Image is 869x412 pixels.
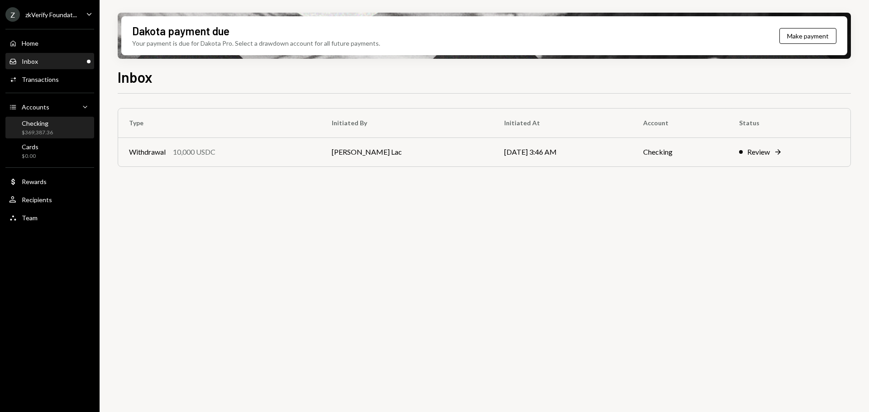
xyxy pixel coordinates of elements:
[22,39,38,47] div: Home
[22,129,53,137] div: $369,387.36
[5,53,94,69] a: Inbox
[5,209,94,226] a: Team
[129,147,166,157] div: Withdrawal
[132,24,229,38] div: Dakota payment due
[493,109,632,137] th: Initiated At
[22,152,38,160] div: $0.00
[5,35,94,51] a: Home
[22,214,38,222] div: Team
[321,109,493,137] th: Initiated By
[22,103,49,111] div: Accounts
[5,99,94,115] a: Accounts
[22,119,53,127] div: Checking
[25,11,77,19] div: zkVerify Foundat...
[747,147,770,157] div: Review
[5,117,94,138] a: Checking$369,387.36
[5,191,94,208] a: Recipients
[779,28,836,44] button: Make payment
[632,109,728,137] th: Account
[5,140,94,162] a: Cards$0.00
[5,173,94,189] a: Rewards
[22,143,38,151] div: Cards
[173,147,215,157] div: 10,000 USDC
[493,137,632,166] td: [DATE] 3:46 AM
[632,137,728,166] td: Checking
[132,38,380,48] div: Your payment is due for Dakota Pro. Select a drawdown account for all future payments.
[22,76,59,83] div: Transactions
[118,109,321,137] th: Type
[22,196,52,204] div: Recipients
[5,71,94,87] a: Transactions
[118,68,153,86] h1: Inbox
[321,137,493,166] td: [PERSON_NAME] Lac
[5,7,20,22] div: Z
[728,109,850,137] th: Status
[22,57,38,65] div: Inbox
[22,178,47,185] div: Rewards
